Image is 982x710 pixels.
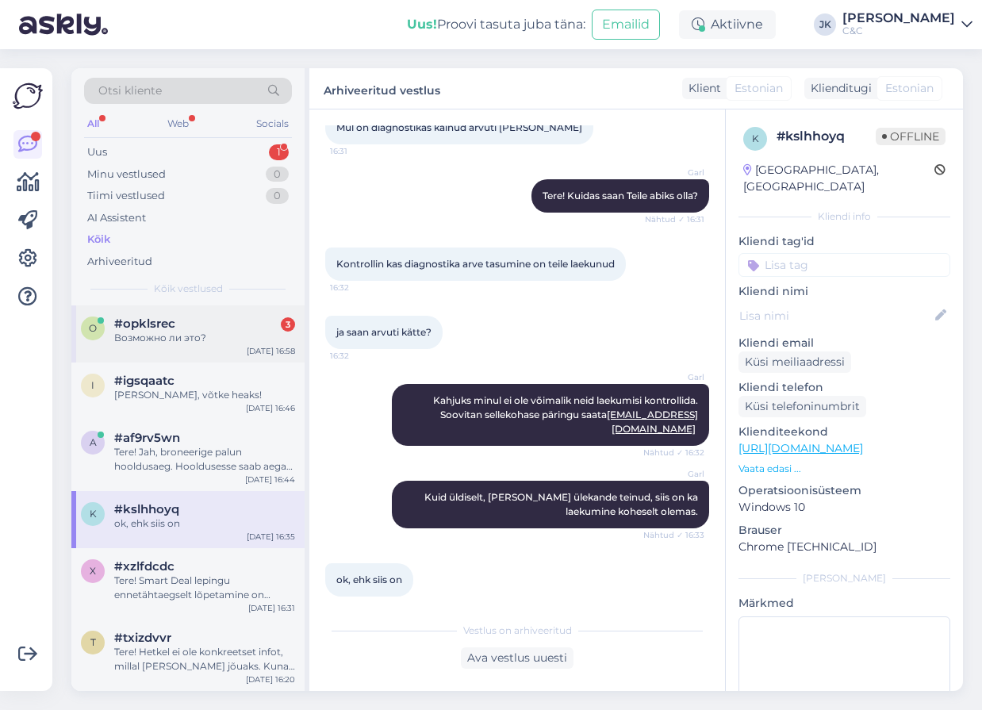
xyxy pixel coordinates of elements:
span: Otsi kliente [98,83,162,99]
div: [GEOGRAPHIC_DATA], [GEOGRAPHIC_DATA] [743,162,934,195]
span: #kslhhoyq [114,502,179,516]
div: Tere! Smart Deal lepingu ennetähtaegselt lõpetamine on võimalik. Kui Teil on jäänud rendilepingu ... [114,574,295,602]
div: 0 [266,167,289,182]
div: Arhiveeritud [87,254,152,270]
span: 16:31 [330,145,389,157]
div: Tere! Hetkel ei ole konkreetset infot, millal [PERSON_NAME] jõuaks. Kuna eeltellimusi on palju ja... [114,645,295,674]
p: Windows 10 [738,499,950,516]
p: Kliendi tag'id [738,233,950,250]
div: Proovi tasuta juba täna: [407,15,585,34]
div: [DATE] 16:35 [247,531,295,543]
div: 1 [269,144,289,160]
label: Arhiveeritud vestlus [324,78,440,99]
button: Emailid [592,10,660,40]
div: [PERSON_NAME], võtke heaks! [114,388,295,402]
a: [EMAIL_ADDRESS][DOMAIN_NAME] [607,409,698,435]
div: # kslhhoyq [777,127,876,146]
div: Klient [682,80,721,97]
span: #xzlfdcdc [114,559,175,574]
div: AI Assistent [87,210,146,226]
span: #af9rv5wn [114,431,180,445]
span: Vestlus on arhiveeritud [463,624,572,638]
span: o [89,322,97,334]
span: Garl [645,468,704,480]
span: ok, ehk siis on [336,574,402,585]
div: Возможно ли это? [114,331,295,345]
div: C&C [842,25,955,37]
p: Kliendi telefon [738,379,950,396]
div: [DATE] 16:58 [247,345,295,357]
div: Uus [87,144,107,160]
span: Estonian [885,80,934,97]
span: a [90,436,97,448]
span: 16:32 [330,350,389,362]
span: 16:32 [330,282,389,294]
div: [DATE] 16:31 [248,602,295,614]
span: t [90,636,96,648]
span: Kahjuks minul ei ole võimalik neid laekumisi kontrollida. Soovitan sellekohase päringu saata [433,394,700,435]
span: Nähtud ✓ 16:33 [643,529,704,541]
span: Mul on diagnostikas käinud arvuti [PERSON_NAME] [336,121,582,133]
span: Offline [876,128,946,145]
span: k [752,132,759,144]
p: Märkmed [738,595,950,612]
div: Kõik [87,232,110,248]
span: Nähtud ✓ 16:31 [645,213,704,225]
div: [DATE] 16:46 [246,402,295,414]
div: JK [814,13,836,36]
div: Minu vestlused [87,167,166,182]
p: Vaata edasi ... [738,462,950,476]
div: 3 [281,317,295,332]
b: Uus! [407,17,437,32]
span: k [90,508,97,520]
div: Kliendi info [738,209,950,224]
div: [PERSON_NAME] [738,571,950,585]
div: Ava vestlus uuesti [461,647,573,669]
div: Küsi meiliaadressi [738,351,851,373]
div: Tere! Jah, broneerige palun hooldusaeg. Hooldusesse saab aega broneerida kodulehel - [URL][DOMAIN... [114,445,295,474]
p: Chrome [TECHNICAL_ID] [738,539,950,555]
a: [URL][DOMAIN_NAME] [738,441,863,455]
img: Askly Logo [13,81,43,111]
div: Küsi telefoninumbrit [738,396,866,417]
p: Kliendi nimi [738,283,950,300]
div: Socials [253,113,292,134]
span: Garl [645,371,704,383]
input: Lisa nimi [739,307,932,324]
span: #txizdvvr [114,631,171,645]
div: [DATE] 16:44 [245,474,295,485]
span: Kuid üldiselt, [PERSON_NAME] ülekande teinud, siis on ka laekumine koheselt olemas. [424,491,700,517]
div: 0 [266,188,289,204]
div: ok, ehk siis on [114,516,295,531]
span: i [91,379,94,391]
div: [PERSON_NAME] [842,12,955,25]
span: ja saan arvuti kätte? [336,326,432,338]
div: Web [164,113,192,134]
p: Kliendi email [738,335,950,351]
p: Klienditeekond [738,424,950,440]
p: Operatsioonisüsteem [738,482,950,499]
span: Tere! Kuidas saan Teile abiks olla? [543,190,698,201]
input: Lisa tag [738,253,950,277]
div: Tiimi vestlused [87,188,165,204]
div: [DATE] 16:20 [246,674,295,685]
span: 16:35 [330,597,389,609]
span: Nähtud ✓ 16:32 [643,447,704,459]
div: All [84,113,102,134]
span: #igsqaatc [114,374,175,388]
div: Klienditugi [804,80,872,97]
span: Estonian [735,80,783,97]
a: [PERSON_NAME]C&C [842,12,972,37]
span: Kontrollin kas diagnostika arve tasumine on teile laekunud [336,258,615,270]
span: Garl [645,167,704,178]
div: Aktiivne [679,10,776,39]
p: Brauser [738,522,950,539]
span: Kõik vestlused [154,282,223,296]
span: x [90,565,96,577]
span: #opklsrec [114,317,175,331]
